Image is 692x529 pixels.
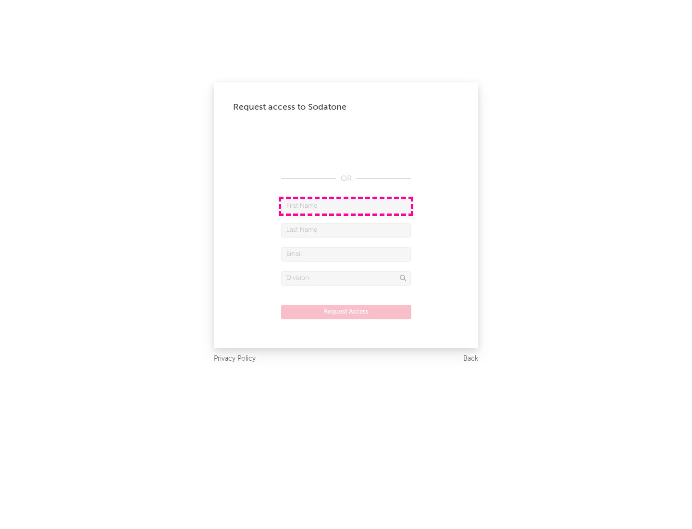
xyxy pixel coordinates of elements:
[281,247,411,262] input: Email
[463,353,478,365] a: Back
[281,271,411,286] input: Division
[281,223,411,238] input: Last Name
[214,353,256,365] a: Privacy Policy
[281,199,411,214] input: First Name
[281,305,411,319] button: Request Access
[281,173,411,185] div: OR
[233,101,459,113] div: Request access to Sodatone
